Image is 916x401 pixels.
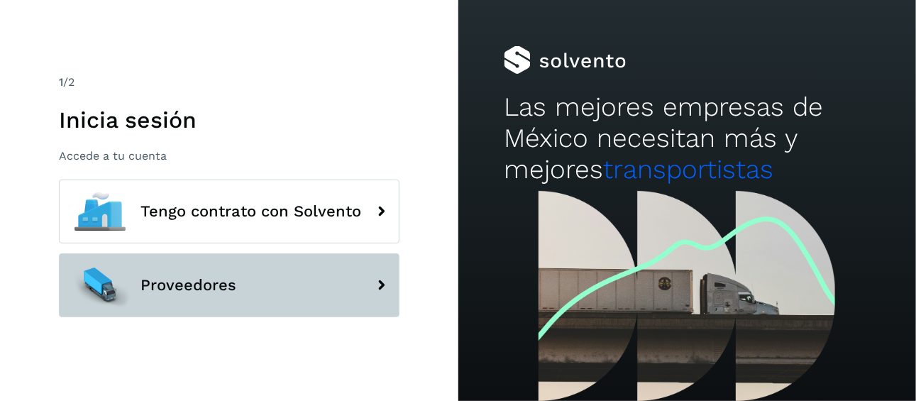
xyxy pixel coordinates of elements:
button: Proveedores [59,253,399,317]
p: Accede a tu cuenta [59,149,399,163]
span: Tengo contrato con Solvento [140,203,361,220]
span: transportistas [603,154,773,185]
button: Tengo contrato con Solvento [59,180,399,243]
h2: Las mejores empresas de México necesitan más y mejores [504,92,870,186]
h1: Inicia sesión [59,106,399,133]
div: /2 [59,74,399,91]
span: Proveedores [140,277,236,294]
span: 1 [59,75,63,89]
